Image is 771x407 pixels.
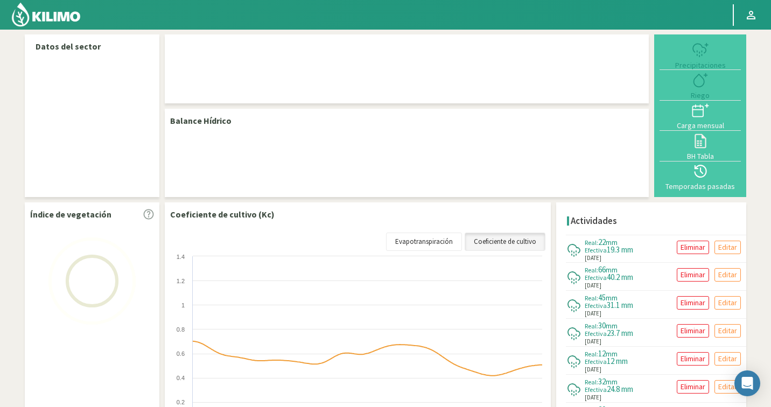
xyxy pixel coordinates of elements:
[663,92,738,99] div: Riego
[585,254,601,263] span: [DATE]
[718,353,737,365] p: Editar
[585,246,607,254] span: Efectiva
[714,352,741,366] button: Editar
[170,208,275,221] p: Coeficiente de cultivo (Kc)
[660,131,741,161] button: BH Tabla
[585,393,601,402] span: [DATE]
[663,122,738,129] div: Carga mensual
[585,378,598,386] span: Real:
[585,329,607,338] span: Efectiva
[681,297,705,309] p: Eliminar
[571,216,617,226] h4: Actividades
[177,399,185,405] text: 0.2
[585,357,607,366] span: Efectiva
[585,266,598,274] span: Real:
[714,324,741,338] button: Editar
[681,353,705,365] p: Eliminar
[663,61,738,69] div: Precipitaciones
[585,301,607,310] span: Efectiva
[177,326,185,333] text: 0.8
[181,302,185,308] text: 1
[585,238,598,247] span: Real:
[585,322,598,330] span: Real:
[607,300,633,310] span: 31.1 mm
[714,268,741,282] button: Editar
[11,2,81,27] img: Kilimo
[718,241,737,254] p: Editar
[663,152,738,160] div: BH Tabla
[598,264,606,275] span: 66
[606,377,618,387] span: mm
[607,244,633,255] span: 19.3 mm
[677,324,709,338] button: Eliminar
[718,269,737,281] p: Editar
[38,227,146,335] img: Loading...
[714,296,741,310] button: Editar
[598,292,606,303] span: 45
[598,376,606,387] span: 32
[718,297,737,309] p: Editar
[677,380,709,394] button: Eliminar
[606,321,618,331] span: mm
[177,375,185,381] text: 0.4
[681,325,705,337] p: Eliminar
[598,320,606,331] span: 30
[606,265,618,275] span: mm
[660,40,741,70] button: Precipitaciones
[677,241,709,254] button: Eliminar
[177,254,185,260] text: 1.4
[606,349,618,359] span: mm
[36,40,149,53] p: Datos del sector
[663,183,738,190] div: Temporadas pasadas
[606,237,618,247] span: mm
[177,350,185,357] text: 0.6
[177,278,185,284] text: 1.2
[386,233,462,251] a: Evapotranspiración
[677,268,709,282] button: Eliminar
[677,352,709,366] button: Eliminar
[718,325,737,337] p: Editar
[465,233,545,251] a: Coeficiente de cultivo
[607,328,633,338] span: 23.7 mm
[30,208,111,221] p: Índice de vegetación
[607,384,633,394] span: 24.8 mm
[714,241,741,254] button: Editar
[718,381,737,393] p: Editar
[660,162,741,192] button: Temporadas pasadas
[585,337,601,346] span: [DATE]
[170,114,232,127] p: Balance Hídrico
[607,272,633,282] span: 40.2 mm
[585,294,598,302] span: Real:
[681,381,705,393] p: Eliminar
[607,356,628,366] span: 12 mm
[585,385,607,394] span: Efectiva
[585,350,598,358] span: Real:
[585,309,601,318] span: [DATE]
[585,273,607,282] span: Efectiva
[660,101,741,131] button: Carga mensual
[714,380,741,394] button: Editar
[585,281,601,290] span: [DATE]
[598,237,606,247] span: 22
[585,365,601,374] span: [DATE]
[734,370,760,396] div: Open Intercom Messenger
[660,70,741,100] button: Riego
[598,348,606,359] span: 12
[606,293,618,303] span: mm
[681,269,705,281] p: Eliminar
[677,296,709,310] button: Eliminar
[681,241,705,254] p: Eliminar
